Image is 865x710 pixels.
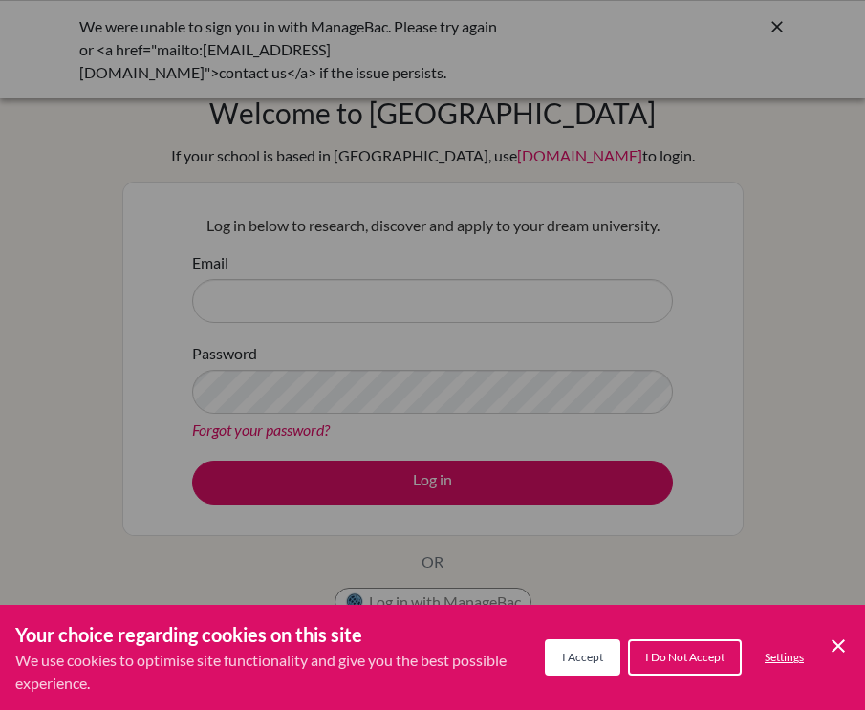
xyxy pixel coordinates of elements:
[765,650,804,664] span: Settings
[749,641,819,674] button: Settings
[545,639,620,676] button: I Accept
[562,650,603,664] span: I Accept
[628,639,742,676] button: I Do Not Accept
[15,649,545,695] p: We use cookies to optimise site functionality and give you the best possible experience.
[827,635,850,657] button: Save and close
[645,650,724,664] span: I Do Not Accept
[15,620,545,649] h3: Your choice regarding cookies on this site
